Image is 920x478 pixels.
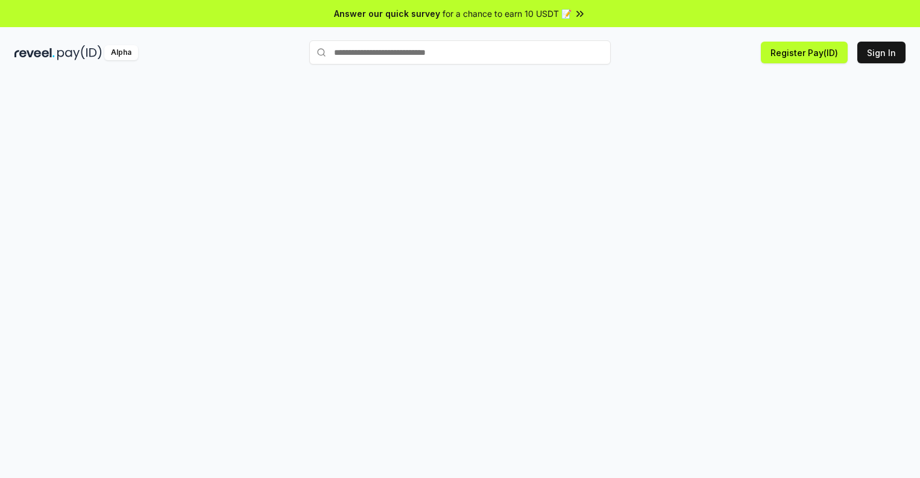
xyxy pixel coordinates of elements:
[443,7,572,20] span: for a chance to earn 10 USDT 📝
[857,42,906,63] button: Sign In
[104,45,138,60] div: Alpha
[57,45,102,60] img: pay_id
[334,7,440,20] span: Answer our quick survey
[761,42,848,63] button: Register Pay(ID)
[14,45,55,60] img: reveel_dark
